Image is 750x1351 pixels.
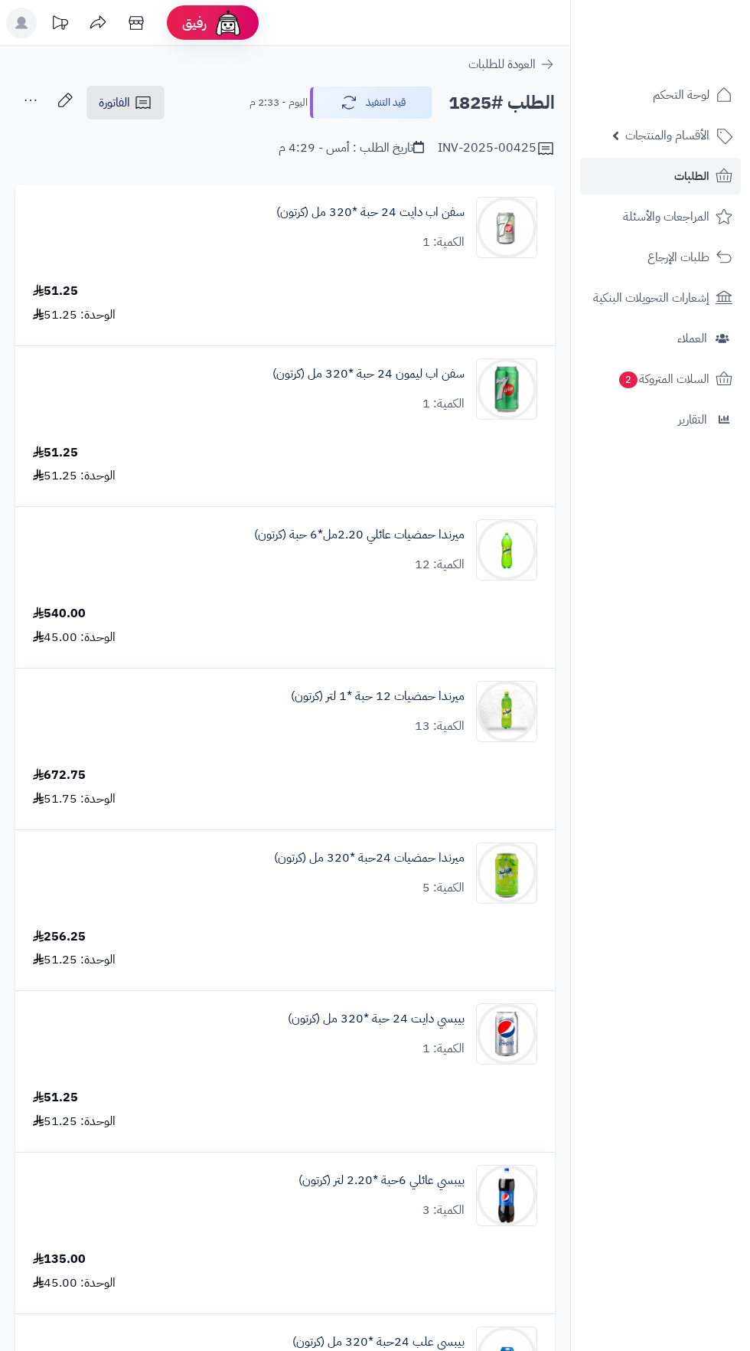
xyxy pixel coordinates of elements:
[279,139,424,157] div: تاريخ الطلب : أمس - 4:29 م
[647,247,709,268] span: طلبات الإرجاع
[438,139,555,158] div: INV-2025-00425
[677,328,707,349] span: العملاء
[580,239,741,276] a: طلبات الإرجاع
[448,87,555,119] h2: الطلب #1825
[678,409,707,430] span: التقارير
[272,365,465,383] a: سفن اب ليمون 24 حبة *320 مل (كرتون)
[33,1251,86,1268] div: 135.00
[580,401,741,438] a: التقارير
[477,1165,536,1226] img: 1747594021-514wrKpr-GL._AC_SL1500-90x90.jpg
[422,1040,465,1058] div: الكمية: 1
[292,1333,465,1351] a: بيبسي علب 24حبة *320 مل (كرتون)
[274,849,465,867] a: ميرندا حمضيات 24حبة *320 مل (كرتون)
[468,55,536,74] span: العودة للطلبات
[33,306,116,324] div: الوحدة: 51.25
[422,395,465,413] div: الكمية: 1
[625,125,709,146] span: الأقسام والمنتجات
[415,718,465,735] div: الكمية: 13
[646,11,735,44] img: logo-2.png
[623,206,709,227] span: المراجعات والأسئلة
[619,371,638,389] span: 2
[310,87,432,119] button: قيد التنفيذ
[422,234,465,251] div: الكمية: 1
[674,165,709,187] span: الطلبات
[477,197,536,258] img: 1747540408-7a431d2a-4456-4a4d-8b76-9a07e3ea-90x90.jpg
[33,1113,116,1130] div: الوحدة: 51.25
[33,928,86,946] div: 256.25
[249,95,308,110] small: اليوم - 2:33 م
[580,158,741,195] a: الطلبات
[33,1274,116,1292] div: الوحدة: 45.00
[580,361,741,397] a: السلات المتروكة2
[33,629,116,646] div: الوحدة: 45.00
[653,84,709,106] span: لوحة التحكم
[618,368,709,390] span: السلات المتروكة
[99,93,130,112] span: الفاتورة
[477,842,536,904] img: 1747566452-bf88d184-d280-4ea7-9331-9e3669ef-90x90.jpg
[86,86,165,119] a: الفاتورة
[33,951,116,969] div: الوحدة: 51.25
[33,283,78,300] div: 51.25
[33,790,116,808] div: الوحدة: 51.75
[415,556,465,574] div: الكمية: 12
[580,198,741,235] a: المراجعات والأسئلة
[291,688,465,705] a: ميرندا حمضيات 12 حبة *1 لتر (كرتون)
[182,14,207,32] span: رفيق
[288,1010,465,1028] a: بيبسي دايت 24 حبة *320 مل (كرتون)
[33,467,116,485] div: الوحدة: 51.25
[33,444,78,462] div: 51.25
[41,8,79,42] a: تحديثات المنصة
[477,1003,536,1065] img: 1747593334-qxF5OTEWerP7hB4NEyoyUFLqKCZryJZ6-90x90.jpg
[33,1089,78,1107] div: 51.25
[276,204,465,221] a: سفن اب دايت 24 حبة *320 مل (كرتون)
[33,605,86,623] div: 540.00
[593,287,709,309] span: إشعارات التحويلات البنكية
[477,358,536,420] img: 1747540602-UsMwFj3WdUIJzISPTZ6ZIXs6lgAaNT6J-90x90.jpg
[580,77,741,113] a: لوحة التحكم
[422,879,465,897] div: الكمية: 5
[254,526,465,544] a: ميرندا حمضيات عائلي 2.20مل*6 حبة (كرتون)
[422,1202,465,1219] div: الكمية: 3
[580,280,741,316] a: إشعارات التحويلات البنكية
[477,681,536,742] img: 1747566256-XP8G23evkchGmxKUr8YaGb2gsq2hZno4-90x90.jpg
[33,767,86,784] div: 672.75
[298,1172,465,1189] a: بيبسي عائلي 6حبة *2.20 لتر (كرتون)
[580,320,741,357] a: العملاء
[213,8,243,38] img: ai-face.png
[477,519,536,581] img: 1747544486-c60db756-6ee7-44b0-a7d4-ec449800-90x90.jpg
[468,55,555,74] a: العودة للطلبات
